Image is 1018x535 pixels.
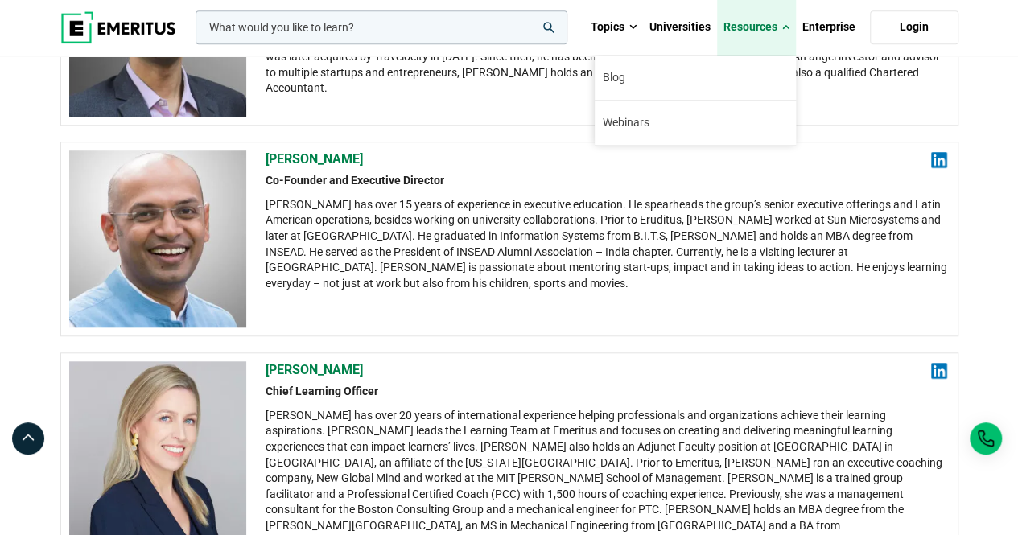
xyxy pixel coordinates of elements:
h2: Chief Learning Officer [266,384,948,400]
input: woocommerce-product-search-field-0 [196,10,567,44]
a: Blog [595,56,796,100]
h2: [PERSON_NAME] [266,150,948,168]
a: Webinars [595,101,796,145]
img: Chaitanya-Kalipatnapu-Eruditus-300x300-1 [69,150,246,327]
h2: [PERSON_NAME] [266,361,948,379]
h2: Co-Founder and Executive Director [266,173,948,189]
div: [PERSON_NAME] has over 15 years of experience in executive education. He spearheads the group’s s... [266,197,948,292]
a: Login [870,10,958,44]
img: linkedin.png [931,363,947,379]
img: linkedin.png [931,152,947,168]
